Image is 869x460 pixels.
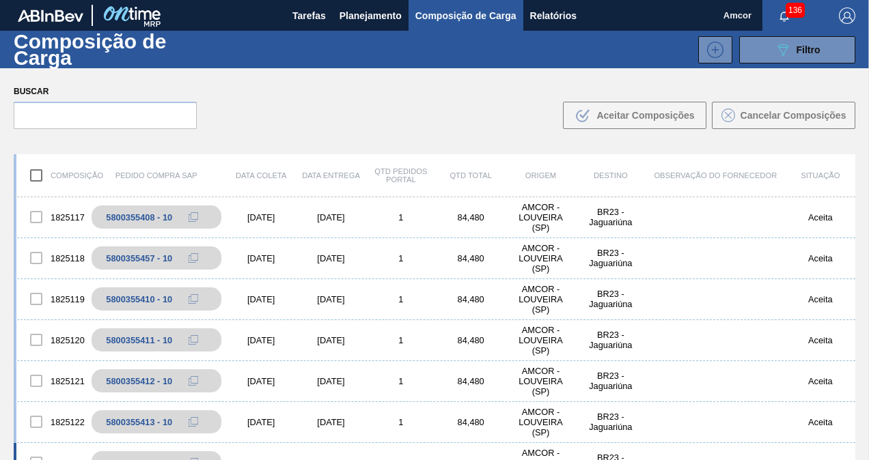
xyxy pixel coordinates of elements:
[741,110,846,121] span: Cancelar Composições
[296,376,365,386] div: [DATE]
[762,6,806,25] button: Notificações
[86,171,226,179] div: Pedido Compra SAP
[180,250,207,266] div: Copiar
[180,373,207,389] div: Copiar
[106,335,172,345] div: 5800355411 - 10
[366,417,436,427] div: 1
[786,171,855,179] div: Situação
[226,171,296,179] div: Data coleta
[226,417,296,427] div: [DATE]
[596,110,694,121] span: Aceitar Composições
[712,102,855,129] button: Cancelar Composições
[340,8,402,24] span: Planejamento
[292,8,326,24] span: Tarefas
[106,376,172,386] div: 5800355412 - 10
[296,171,365,179] div: Data entrega
[106,212,172,222] div: 5800355408 - 10
[226,294,296,304] div: [DATE]
[296,212,365,222] div: [DATE]
[576,248,646,268] div: BR23 - Jaguariúna
[16,161,86,190] div: Composição
[436,417,506,427] div: 84,480
[436,253,506,263] div: 84,480
[691,36,732,63] div: Nova Composição
[16,366,86,395] div: 1825121
[415,8,516,24] span: Composição de Carga
[366,212,436,222] div: 1
[786,294,855,304] div: Aceita
[16,285,86,313] div: 1825119
[16,203,86,231] div: 1825117
[366,253,436,263] div: 1
[530,8,577,24] span: Relatórios
[506,366,575,397] div: AMCOR - LOUVEIRA (SP)
[296,253,365,263] div: [DATE]
[786,417,855,427] div: Aceita
[18,10,83,22] img: TNhmsLtSVTkK8tSr43FrP2fwEKptu5GPRR3wAAAABJRU5ErkJggg==
[576,330,646,350] div: BR23 - Jaguariúna
[506,407,575,437] div: AMCOR - LOUVEIRA (SP)
[506,325,575,356] div: AMCOR - LOUVEIRA (SP)
[14,33,221,65] h1: Composição de Carga
[180,291,207,307] div: Copiar
[366,167,436,184] div: Qtd Pedidos Portal
[226,212,296,222] div: [DATE]
[16,326,86,354] div: 1825120
[786,335,855,345] div: Aceita
[436,171,506,179] div: Qtd Total
[563,102,706,129] button: Aceitar Composições
[226,335,296,345] div: [DATE]
[106,253,172,263] div: 5800355457 - 10
[576,371,646,391] div: BR23 - Jaguariúna
[366,376,436,386] div: 1
[786,3,805,18] span: 136
[296,294,365,304] div: [DATE]
[226,253,296,263] div: [DATE]
[786,253,855,263] div: Aceita
[14,82,197,102] label: Buscar
[180,209,207,225] div: Copiar
[797,44,820,55] span: Filtro
[436,376,506,386] div: 84,480
[106,417,172,427] div: 5800355413 - 10
[646,171,786,179] div: Observação do Fornecedor
[296,417,365,427] div: [DATE]
[180,414,207,430] div: Copiar
[506,202,575,233] div: AMCOR - LOUVEIRA (SP)
[436,335,506,345] div: 84,480
[786,376,855,386] div: Aceita
[226,376,296,386] div: [DATE]
[576,412,646,432] div: BR23 - Jaguariúna
[366,294,436,304] div: 1
[436,212,506,222] div: 84,480
[576,171,646,179] div: Destino
[576,207,646,227] div: BR23 - Jaguariúna
[180,332,207,348] div: Copiar
[506,284,575,315] div: AMCOR - LOUVEIRA (SP)
[366,335,436,345] div: 1
[506,171,575,179] div: Origem
[506,243,575,274] div: AMCOR - LOUVEIRA (SP)
[576,289,646,309] div: BR23 - Jaguariúna
[739,36,855,63] button: Filtro
[839,8,855,24] img: Logout
[786,212,855,222] div: Aceita
[436,294,506,304] div: 84,480
[296,335,365,345] div: [DATE]
[106,294,172,304] div: 5800355410 - 10
[16,407,86,436] div: 1825122
[16,244,86,272] div: 1825118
